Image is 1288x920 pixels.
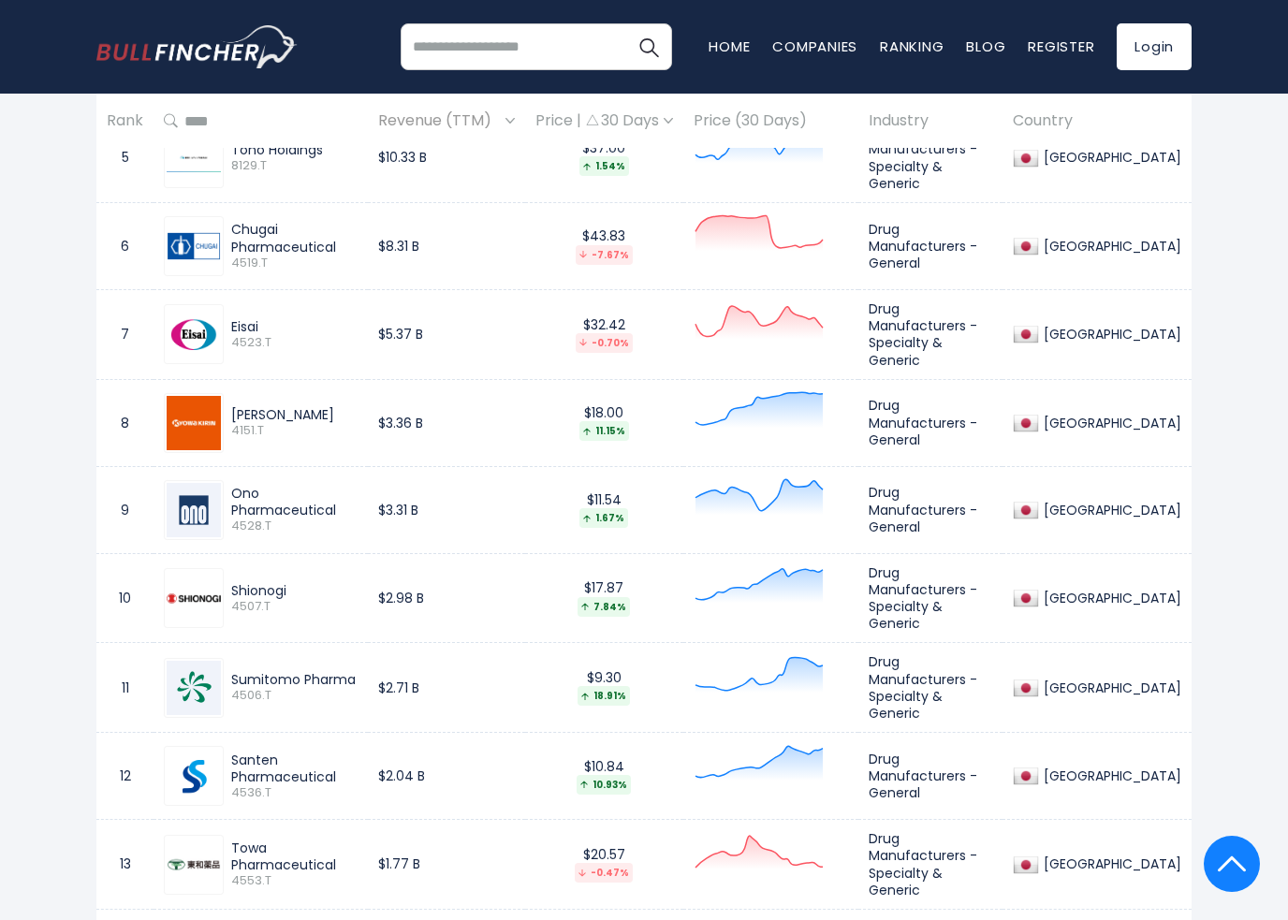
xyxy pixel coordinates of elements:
td: $2.71 B [368,643,525,733]
div: $18.00 [535,404,673,441]
div: 10.93% [577,775,631,795]
td: $3.36 B [368,379,525,466]
img: 4507.T.png [167,593,221,604]
th: Industry [858,94,1003,149]
img: 4151.T.png [167,396,221,450]
th: Price (30 Days) [683,94,858,149]
span: 4151.T [231,423,358,439]
div: Towa Pharmaceutical [231,840,358,873]
div: $9.30 [535,669,673,706]
div: [GEOGRAPHIC_DATA] [1039,238,1181,255]
img: 8129.T.png [167,143,221,171]
td: 7 [96,289,154,379]
span: 4528.T [231,518,358,534]
td: $1.77 B [368,820,525,910]
div: Price | 30 Days [535,111,673,131]
td: $10.33 B [368,113,525,203]
div: 1.67% [579,508,628,528]
a: Register [1028,37,1094,56]
td: 6 [96,202,154,289]
td: 9 [96,466,154,553]
span: Revenue (TTM) [378,107,501,136]
span: 4507.T [231,599,358,615]
div: -0.47% [575,863,633,883]
td: 11 [96,643,154,733]
td: 13 [96,820,154,910]
span: 4523.T [231,335,358,351]
button: Search [625,23,672,70]
div: [GEOGRAPHIC_DATA] [1039,415,1181,431]
div: Shionogi [231,582,358,599]
td: 8 [96,379,154,466]
td: Drug Manufacturers - General [858,466,1003,553]
td: Drug Manufacturers - General [858,733,1003,820]
div: [GEOGRAPHIC_DATA] [1039,502,1181,518]
td: Drug Manufacturers - General [858,379,1003,466]
div: Toho Holdings [231,141,358,158]
th: Rank [96,94,154,149]
th: Country [1003,94,1192,149]
td: Drug Manufacturers - Specialty & Generic [858,643,1003,733]
div: $17.87 [535,579,673,616]
div: Chugai Pharmaceutical [231,221,358,255]
div: 7.84% [578,597,630,617]
td: Drug Manufacturers - Specialty & Generic [858,553,1003,643]
div: $11.54 [535,491,673,528]
span: 4536.T [231,785,358,801]
div: Santen Pharmaceutical [231,752,358,785]
td: $2.04 B [368,733,525,820]
span: 4506.T [231,688,358,704]
img: 4553.T.png [167,838,221,892]
a: Login [1117,23,1192,70]
img: 4506.T.png [167,661,221,715]
td: $3.31 B [368,466,525,553]
div: $37.00 [535,139,673,176]
span: 4553.T [231,873,358,889]
div: $32.42 [535,316,673,353]
div: $20.57 [535,846,673,883]
div: $43.83 [535,227,673,264]
td: $8.31 B [368,202,525,289]
td: 12 [96,733,154,820]
span: 8129.T [231,158,358,174]
div: [PERSON_NAME] [231,406,358,423]
div: [GEOGRAPHIC_DATA] [1039,679,1181,696]
td: 5 [96,113,154,203]
div: 1.54% [579,156,629,176]
div: -7.67% [576,245,633,265]
a: Blog [966,37,1005,56]
td: Drug Manufacturers - Specialty & Generic [858,820,1003,910]
td: $2.98 B [368,553,525,643]
div: Sumitomo Pharma [231,671,358,688]
a: Home [709,37,750,56]
td: Drug Manufacturers - General [858,202,1003,289]
div: [GEOGRAPHIC_DATA] [1039,590,1181,606]
img: bullfincher logo [96,25,298,68]
div: [GEOGRAPHIC_DATA] [1039,767,1181,784]
div: $10.84 [535,758,673,795]
td: $5.37 B [368,289,525,379]
a: Companies [772,37,857,56]
img: 4523.T.png [167,307,221,361]
div: -0.70% [576,333,633,353]
a: Ranking [880,37,944,56]
span: 4519.T [231,256,358,271]
div: 18.91% [578,686,630,706]
td: 10 [96,553,154,643]
div: [GEOGRAPHIC_DATA] [1039,855,1181,872]
div: Eisai [231,318,358,335]
div: [GEOGRAPHIC_DATA] [1039,149,1181,166]
td: Drug Manufacturers - Specialty & Generic [858,289,1003,379]
div: Ono Pharmaceutical [231,485,358,518]
div: [GEOGRAPHIC_DATA] [1039,326,1181,343]
div: 11.15% [579,421,629,441]
img: 4519.T.png [167,232,221,260]
td: Drug Manufacturers - Specialty & Generic [858,113,1003,203]
img: 4536.T.png [167,749,221,803]
img: 4528.T.png [167,483,221,537]
a: Go to homepage [96,25,298,68]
